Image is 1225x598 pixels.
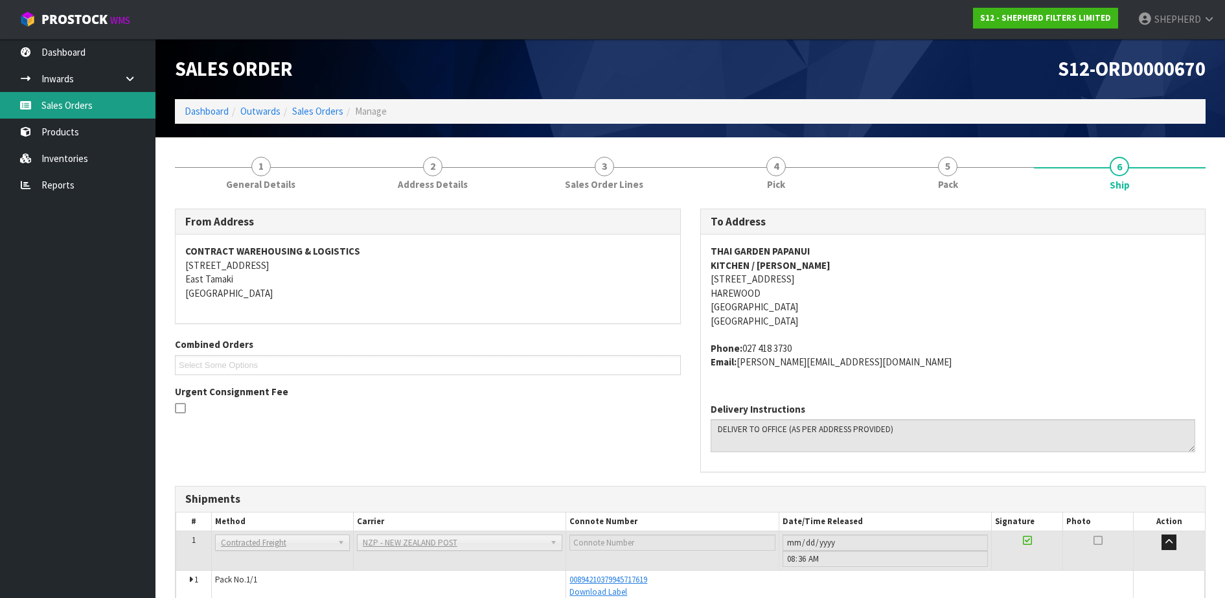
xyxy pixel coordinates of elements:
[711,356,737,368] strong: email
[240,105,280,117] a: Outwards
[992,512,1063,531] th: Signature
[398,178,468,191] span: Address Details
[569,586,627,597] a: Download Label
[569,535,775,551] input: Connote Number
[226,178,295,191] span: General Details
[251,157,271,176] span: 1
[185,245,360,257] strong: CONTRACT WAREHOUSING & LOGISTICS
[41,11,108,28] span: ProStock
[938,157,957,176] span: 5
[711,216,1196,228] h3: To Address
[292,105,343,117] a: Sales Orders
[980,12,1111,23] strong: S12 - SHEPHERD FILTERS LIMITED
[1134,512,1205,531] th: Action
[711,341,1196,369] address: 027 418 3730 [PERSON_NAME][EMAIL_ADDRESS][DOMAIN_NAME]
[211,512,353,531] th: Method
[711,402,805,416] label: Delivery Instructions
[566,512,779,531] th: Connote Number
[711,342,742,354] strong: phone
[175,56,293,81] span: Sales Order
[711,259,830,271] strong: KITCHEN / [PERSON_NAME]
[767,178,785,191] span: Pick
[221,535,332,551] span: Contracted Freight
[1110,157,1129,176] span: 6
[185,216,670,228] h3: From Address
[185,244,670,300] address: [STREET_ADDRESS] East Tamaki [GEOGRAPHIC_DATA]
[194,574,198,585] span: 1
[353,512,566,531] th: Carrier
[711,245,810,257] strong: THAI GARDEN PAPANUI
[766,157,786,176] span: 4
[110,14,130,27] small: WMS
[192,535,196,546] span: 1
[711,244,1196,328] address: [STREET_ADDRESS] HAREWOOD [GEOGRAPHIC_DATA] [GEOGRAPHIC_DATA]
[363,535,545,551] span: NZP - NEW ZEALAND POST
[185,493,1195,505] h3: Shipments
[565,178,643,191] span: Sales Order Lines
[595,157,614,176] span: 3
[779,512,992,531] th: Date/Time Released
[1110,178,1130,192] span: Ship
[1154,13,1201,25] span: SHEPHERD
[175,385,288,398] label: Urgent Consignment Fee
[176,512,212,531] th: #
[185,105,229,117] a: Dashboard
[1058,56,1206,81] span: S12-ORD0000670
[175,338,253,351] label: Combined Orders
[246,574,257,585] span: 1/1
[423,157,442,176] span: 2
[938,178,958,191] span: Pack
[19,11,36,27] img: cube-alt.png
[355,105,387,117] span: Manage
[1062,512,1134,531] th: Photo
[569,574,647,585] a: 00894210379945717619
